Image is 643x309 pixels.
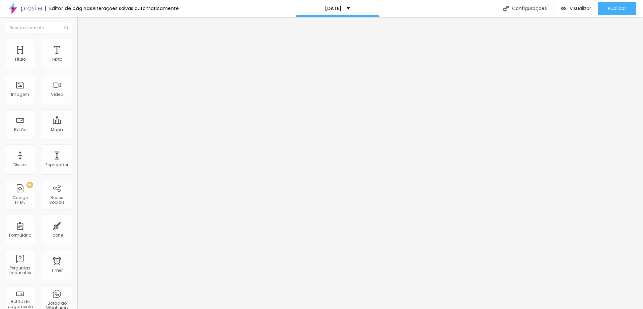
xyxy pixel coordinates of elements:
[51,127,63,132] div: Mapa
[52,57,62,62] div: Texto
[598,2,636,15] button: Publicar
[64,26,68,30] img: Icone
[14,127,26,132] div: Botão
[5,22,72,34] input: Buscar elemento
[9,233,31,238] div: Formulário
[570,6,591,11] span: Visualizar
[554,2,598,15] button: Visualizar
[51,92,63,97] div: Vídeo
[44,195,70,205] div: Redes Sociais
[45,6,92,11] div: Editor de páginas
[7,266,33,275] div: Perguntas frequentes
[503,6,509,11] img: Icone
[92,6,179,11] div: Alterações salvas automaticamente
[46,163,68,167] div: Espaçador
[7,299,33,309] div: Botão de pagamento
[561,6,566,11] img: view-1.svg
[11,92,29,97] div: Imagem
[7,195,33,205] div: Código HTML
[13,163,27,167] div: Divisor
[325,6,342,11] p: [DATE]
[14,57,26,62] div: Título
[51,233,63,238] div: Ícone
[608,6,626,11] span: Publicar
[51,268,63,273] div: Timer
